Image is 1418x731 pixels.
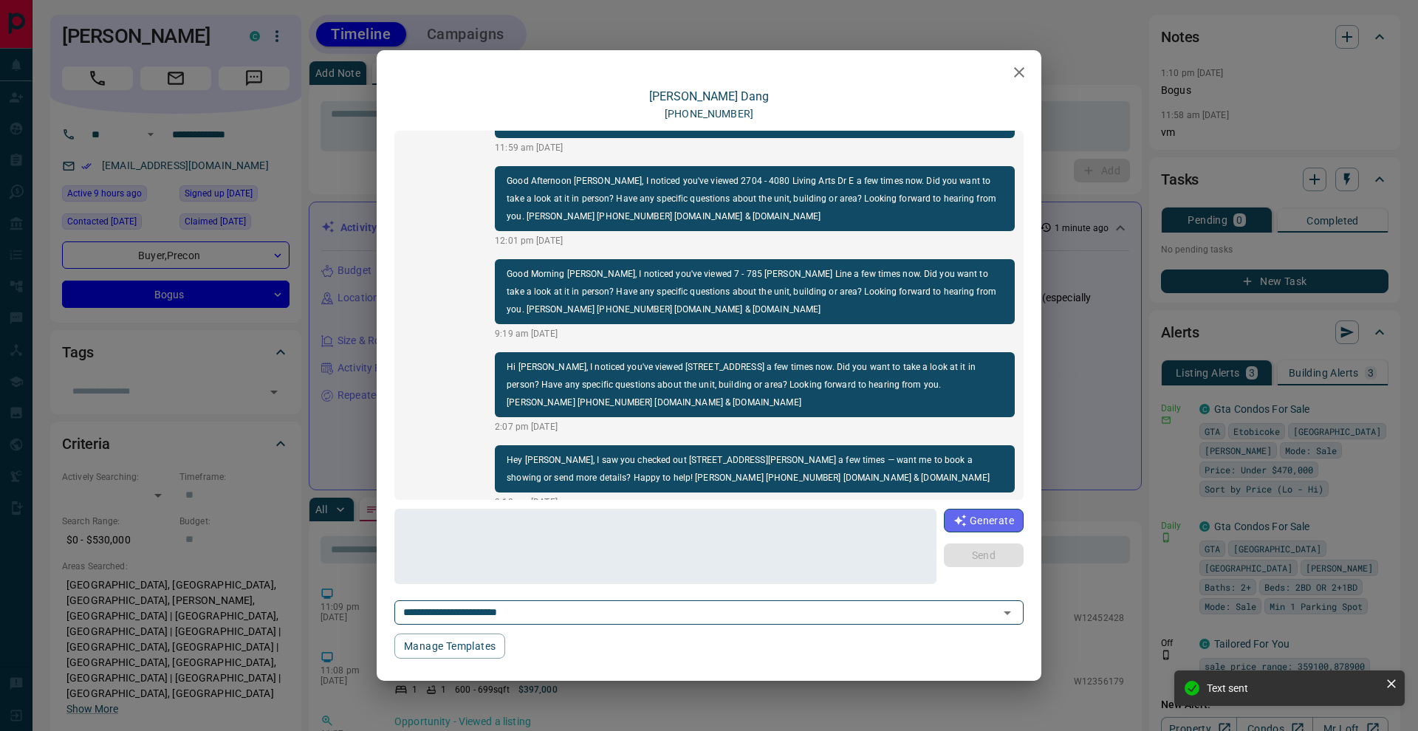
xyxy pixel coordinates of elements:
p: 9:19 am [DATE] [495,327,1015,340]
p: 9:10 am [DATE] [495,495,1015,509]
p: 12:01 pm [DATE] [495,234,1015,247]
p: Good Morning [PERSON_NAME], I noticed you've viewed 7 - 785 [PERSON_NAME] Line a few times now. D... [507,265,1003,318]
p: Hi [PERSON_NAME], I noticed you've viewed [STREET_ADDRESS] a few times now. Did you want to take ... [507,358,1003,411]
button: Generate [944,509,1024,532]
p: [PHONE_NUMBER] [665,106,753,122]
button: Manage Templates [394,634,505,659]
a: [PERSON_NAME] Dang [649,89,769,103]
p: 11:59 am [DATE] [495,141,1015,154]
p: Hey [PERSON_NAME], I saw you checked out [STREET_ADDRESS][PERSON_NAME] a few times — want me to b... [507,451,1003,487]
button: Open [997,603,1018,623]
p: 2:07 pm [DATE] [495,420,1015,433]
p: Good Afternoon [PERSON_NAME], I noticed you've viewed 2704 - 4080 Living Arts Dr E a few times no... [507,172,1003,225]
div: Text sent [1207,682,1380,694]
